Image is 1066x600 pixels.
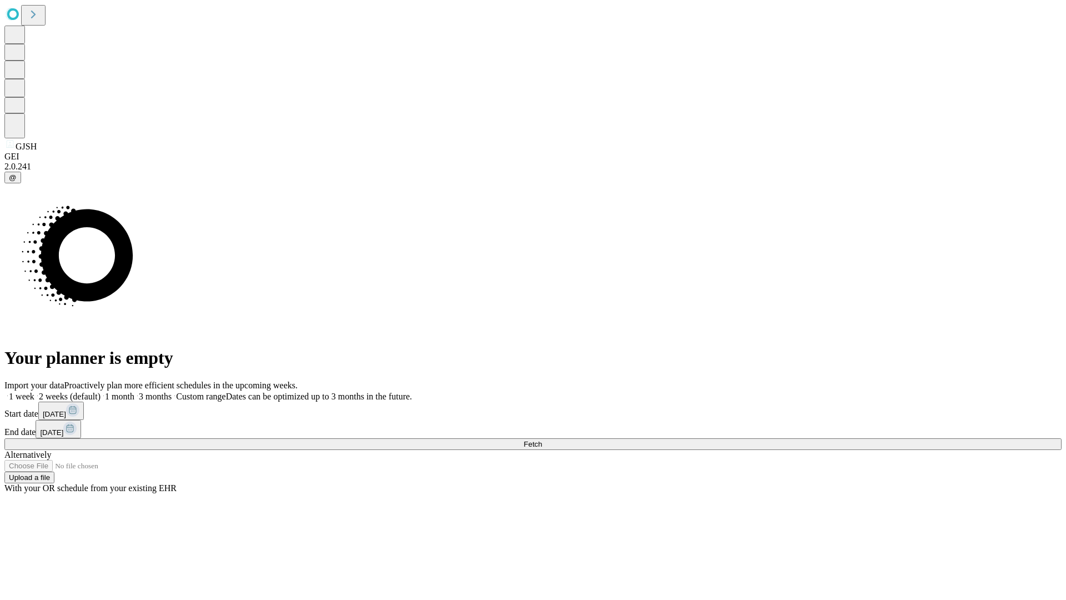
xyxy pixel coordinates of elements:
button: Fetch [4,438,1062,450]
button: [DATE] [38,402,84,420]
button: Upload a file [4,472,54,483]
h1: Your planner is empty [4,348,1062,368]
span: Dates can be optimized up to 3 months in the future. [226,392,412,401]
span: 3 months [139,392,172,401]
span: [DATE] [43,410,66,418]
span: Proactively plan more efficient schedules in the upcoming weeks. [64,381,298,390]
button: @ [4,172,21,183]
span: Custom range [176,392,225,401]
span: @ [9,173,17,182]
span: [DATE] [40,428,63,437]
div: GEI [4,152,1062,162]
span: GJSH [16,142,37,151]
div: 2.0.241 [4,162,1062,172]
div: End date [4,420,1062,438]
span: 1 month [105,392,134,401]
button: [DATE] [36,420,81,438]
span: With your OR schedule from your existing EHR [4,483,177,493]
span: 2 weeks (default) [39,392,100,401]
span: 1 week [9,392,34,401]
div: Start date [4,402,1062,420]
span: Import your data [4,381,64,390]
span: Alternatively [4,450,51,459]
span: Fetch [524,440,542,448]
